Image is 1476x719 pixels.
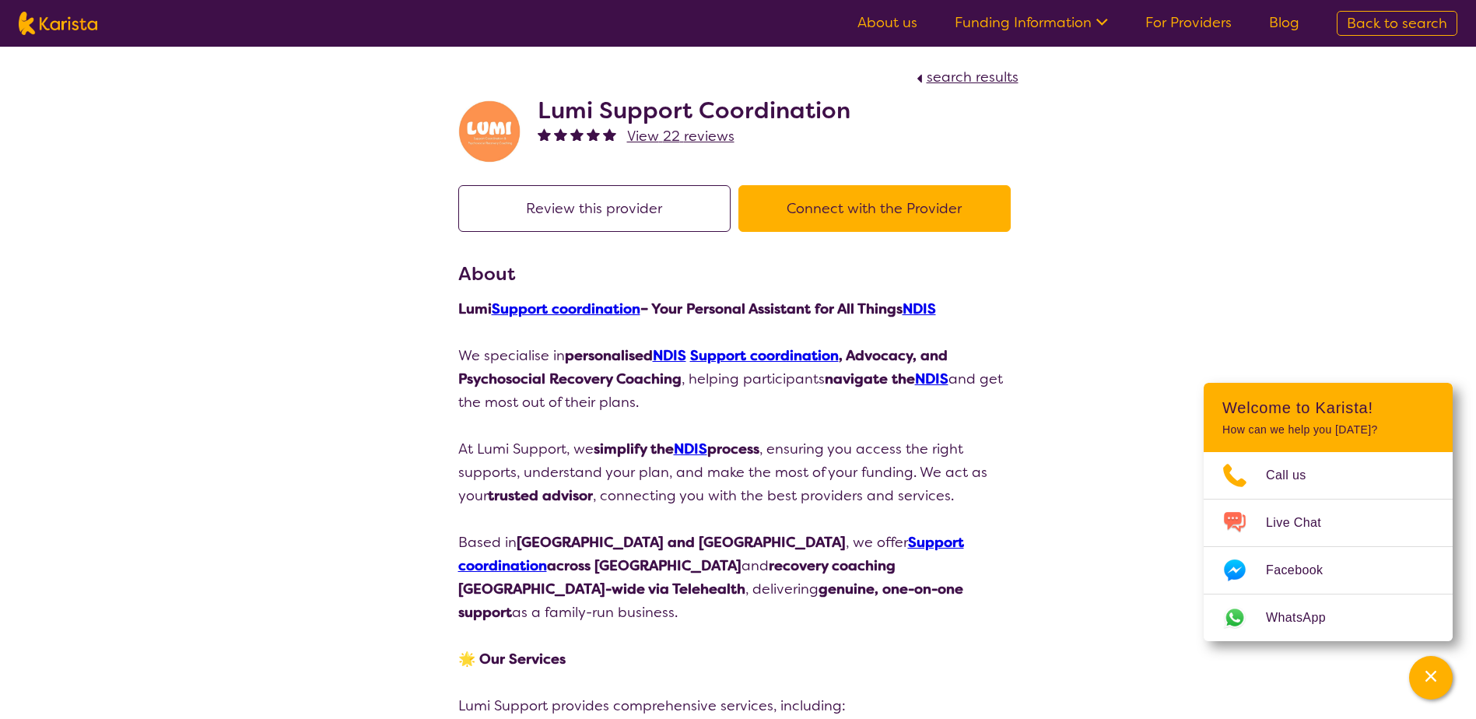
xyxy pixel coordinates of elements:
[458,346,948,388] strong: personalised , Advocacy, and Psychosocial Recovery Coaching
[1347,14,1447,33] span: Back to search
[458,300,936,318] strong: Lumi – Your Personal Assistant for All Things
[1269,13,1299,32] a: Blog
[1204,452,1453,641] ul: Choose channel
[903,300,936,318] a: NDIS
[1266,606,1345,630] span: WhatsApp
[1222,398,1434,417] h2: Welcome to Karista!
[1222,423,1434,437] p: How can we help you [DATE]?
[627,125,734,148] a: View 22 reviews
[627,127,734,146] span: View 22 reviews
[825,370,948,388] strong: navigate the
[738,185,1011,232] button: Connect with the Provider
[492,300,640,318] a: Support coordination
[488,486,593,505] strong: trusted advisor
[594,440,759,458] strong: simplify the process
[554,128,567,141] img: fullstar
[538,128,551,141] img: fullstar
[1204,594,1453,641] a: Web link opens in a new tab.
[1266,464,1325,487] span: Call us
[1204,383,1453,641] div: Channel Menu
[458,650,566,668] strong: 🌟 Our Services
[927,68,1018,86] span: search results
[458,533,964,575] strong: across [GEOGRAPHIC_DATA]
[915,370,948,388] a: NDIS
[570,128,584,141] img: fullstar
[1409,656,1453,700] button: Channel Menu
[857,13,917,32] a: About us
[458,344,1018,414] p: We specialise in , helping participants and get the most out of their plans.
[458,199,738,218] a: Review this provider
[690,346,839,365] a: Support coordination
[587,128,600,141] img: fullstar
[653,346,686,365] a: NDIS
[458,100,521,163] img: rybwu2dtdo40a3tyd2no.jpg
[517,533,846,552] strong: [GEOGRAPHIC_DATA] and [GEOGRAPHIC_DATA]
[19,12,97,35] img: Karista logo
[458,531,1018,624] p: Based in , we offer and , delivering as a family-run business.
[674,440,707,458] a: NDIS
[458,533,964,575] a: Support coordination
[458,260,1018,288] h3: About
[1337,11,1457,36] a: Back to search
[603,128,616,141] img: fullstar
[458,694,1018,717] p: Lumi Support provides comprehensive services, including:
[1266,511,1340,535] span: Live Chat
[1266,559,1341,582] span: Facebook
[538,96,850,125] h2: Lumi Support Coordination
[955,13,1108,32] a: Funding Information
[458,437,1018,507] p: At Lumi Support, we , ensuring you access the right supports, understand your plan, and make the ...
[738,199,1018,218] a: Connect with the Provider
[1145,13,1232,32] a: For Providers
[458,185,731,232] button: Review this provider
[913,68,1018,86] a: search results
